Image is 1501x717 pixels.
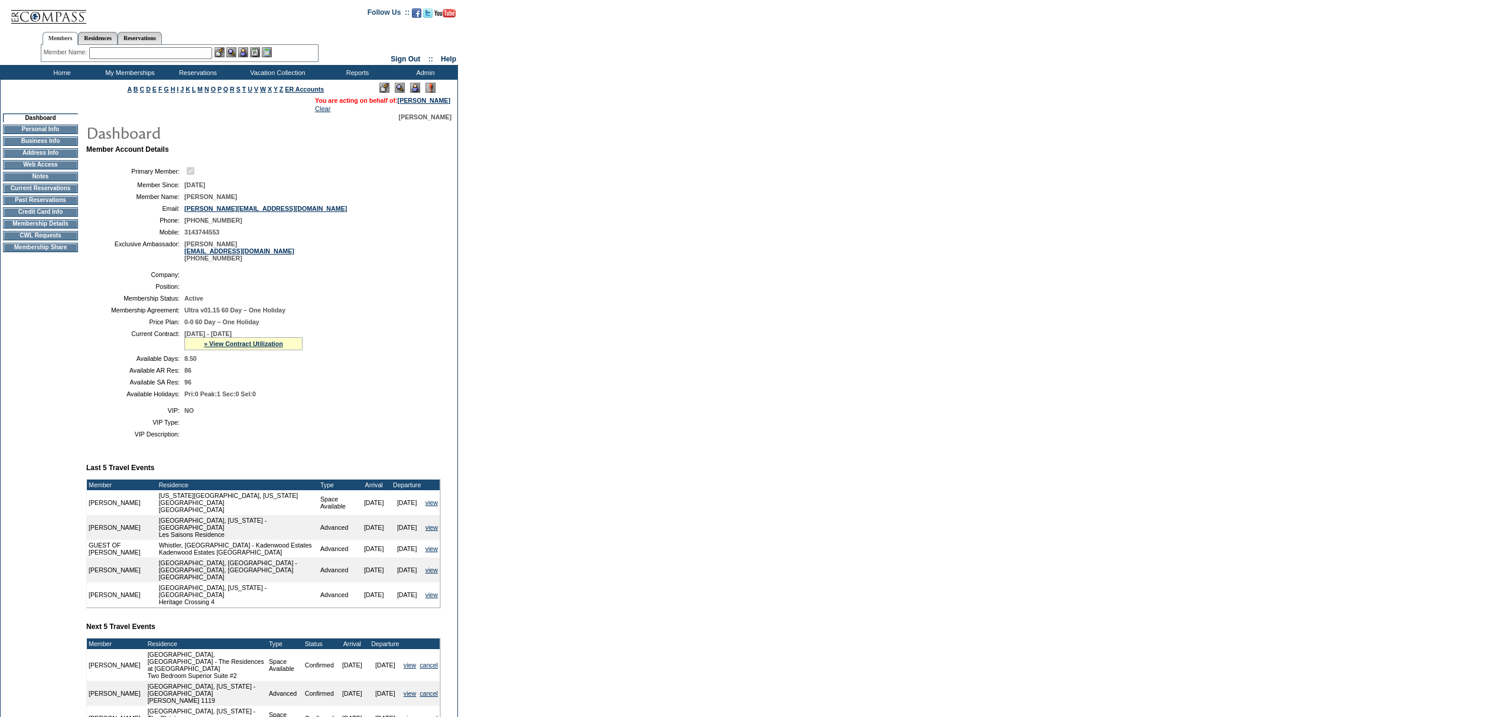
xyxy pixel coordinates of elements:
[260,86,266,93] a: W
[43,32,79,45] a: Members
[146,649,267,681] td: [GEOGRAPHIC_DATA], [GEOGRAPHIC_DATA] - The Residences at [GEOGRAPHIC_DATA] Two Bedroom Superior S...
[91,379,180,386] td: Available SA Res:
[204,340,283,347] a: » View Contract Utilization
[404,661,416,669] a: view
[336,649,369,681] td: [DATE]
[319,558,358,582] td: Advanced
[157,558,319,582] td: [GEOGRAPHIC_DATA], [GEOGRAPHIC_DATA] - [GEOGRAPHIC_DATA], [GEOGRAPHIC_DATA] [GEOGRAPHIC_DATA]
[267,681,303,706] td: Advanced
[91,283,180,290] td: Position:
[303,649,336,681] td: Confirmed
[391,558,424,582] td: [DATE]
[87,480,157,490] td: Member
[44,47,89,57] div: Member Name:
[91,181,180,188] td: Member Since:
[223,86,228,93] a: Q
[157,515,319,540] td: [GEOGRAPHIC_DATA], [US_STATE] - [GEOGRAPHIC_DATA] Les Saisons Residence
[267,649,303,681] td: Space Available
[87,558,157,582] td: [PERSON_NAME]
[268,86,272,93] a: X
[184,379,191,386] span: 96
[410,83,420,93] img: Impersonate
[391,480,424,490] td: Departure
[171,86,176,93] a: H
[425,524,438,531] a: view
[217,86,222,93] a: P
[280,86,284,93] a: Z
[267,638,303,649] td: Type
[425,83,436,93] img: Log Concern/Member Elevation
[91,295,180,302] td: Membership Status:
[358,540,391,558] td: [DATE]
[3,125,78,134] td: Personal Info
[425,545,438,552] a: view
[139,86,144,93] a: C
[391,55,420,63] a: Sign Out
[3,207,78,217] td: Credit Card Info
[358,582,391,607] td: [DATE]
[128,86,132,93] a: A
[3,184,78,193] td: Current Reservations
[91,217,180,224] td: Phone:
[184,205,347,212] a: [PERSON_NAME][EMAIL_ADDRESS][DOMAIN_NAME]
[319,480,358,490] td: Type
[285,86,324,93] a: ER Accounts
[91,318,180,325] td: Price Plan:
[27,65,95,80] td: Home
[368,7,410,21] td: Follow Us ::
[358,490,391,515] td: [DATE]
[379,83,389,93] img: Edit Mode
[186,86,190,93] a: K
[87,649,142,681] td: [PERSON_NAME]
[303,638,336,649] td: Status
[250,47,260,57] img: Reservations
[184,181,205,188] span: [DATE]
[91,165,180,177] td: Primary Member:
[423,8,433,18] img: Follow us on Twitter
[230,65,322,80] td: Vacation Collection
[184,318,259,325] span: 0-0 60 Day – One Holiday
[412,8,421,18] img: Become our fan on Facebook
[254,86,258,93] a: V
[238,47,248,57] img: Impersonate
[441,55,456,63] a: Help
[86,120,322,144] img: pgTtlDashboard.gif
[236,86,241,93] a: S
[428,55,433,63] span: ::
[146,681,267,706] td: [GEOGRAPHIC_DATA], [US_STATE] - [GEOGRAPHIC_DATA] [PERSON_NAME] 1119
[319,515,358,540] td: Advanced
[158,86,163,93] a: F
[164,86,168,93] a: G
[87,582,157,607] td: [PERSON_NAME]
[184,407,194,414] span: NO
[425,566,438,573] a: view
[184,247,294,255] a: [EMAIL_ADDRESS][DOMAIN_NAME]
[184,355,197,362] span: 8.50
[391,540,424,558] td: [DATE]
[157,480,319,490] td: Residence
[91,193,180,200] td: Member Name:
[262,47,272,57] img: b_calculator.gif
[87,490,157,515] td: [PERSON_NAME]
[152,86,157,93] a: E
[395,83,405,93] img: View Mode
[425,499,438,506] a: view
[399,113,451,120] span: [PERSON_NAME]
[319,540,358,558] td: Advanced
[197,86,203,93] a: M
[215,47,225,57] img: b_edit.gif
[180,86,184,93] a: J
[157,540,319,558] td: Whistler, [GEOGRAPHIC_DATA] - Kadenwood Estates Kadenwood Estates [GEOGRAPHIC_DATA]
[134,86,138,93] a: B
[3,219,78,229] td: Membership Details
[420,690,438,697] a: cancel
[86,145,169,154] b: Member Account Details
[91,407,180,414] td: VIP:
[390,65,458,80] td: Admin
[78,32,118,44] a: Residences
[303,681,336,706] td: Confirmed
[91,390,180,397] td: Available Holidays:
[146,86,151,93] a: D
[420,661,438,669] a: cancel
[184,390,256,397] span: Pri:0 Peak:1 Sec:0 Sel:0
